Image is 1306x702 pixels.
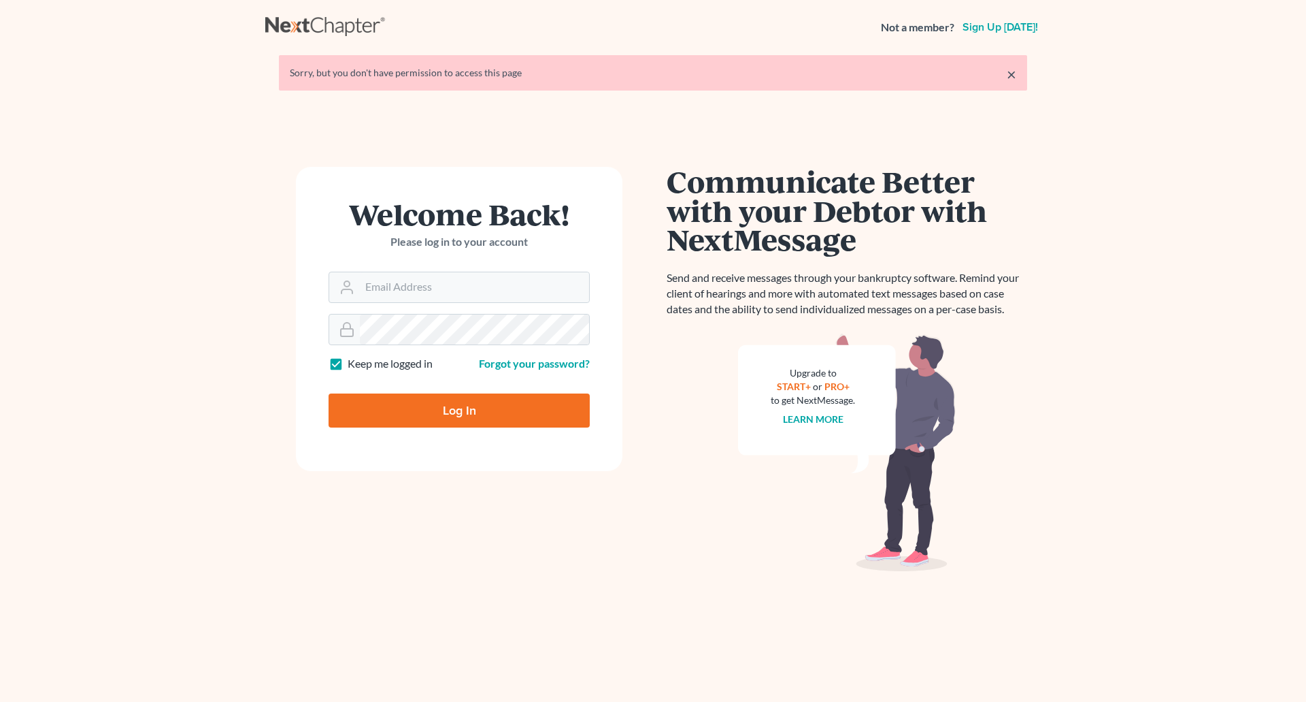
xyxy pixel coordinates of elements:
[667,167,1027,254] h1: Communicate Better with your Debtor with NextMessage
[348,356,433,372] label: Keep me logged in
[771,366,855,380] div: Upgrade to
[1007,66,1016,82] a: ×
[329,234,590,250] p: Please log in to your account
[360,272,589,302] input: Email Address
[479,357,590,370] a: Forgot your password?
[771,394,855,407] div: to get NextMessage.
[329,200,590,229] h1: Welcome Back!
[783,413,843,425] a: Learn more
[824,381,850,392] a: PRO+
[777,381,811,392] a: START+
[329,394,590,428] input: Log In
[960,22,1041,33] a: Sign up [DATE]!
[881,20,954,35] strong: Not a member?
[290,66,1016,80] div: Sorry, but you don't have permission to access this page
[813,381,822,392] span: or
[667,270,1027,317] p: Send and receive messages through your bankruptcy software. Remind your client of hearings and mo...
[738,334,956,572] img: nextmessage_bg-59042aed3d76b12b5cd301f8e5b87938c9018125f34e5fa2b7a6b67550977c72.svg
